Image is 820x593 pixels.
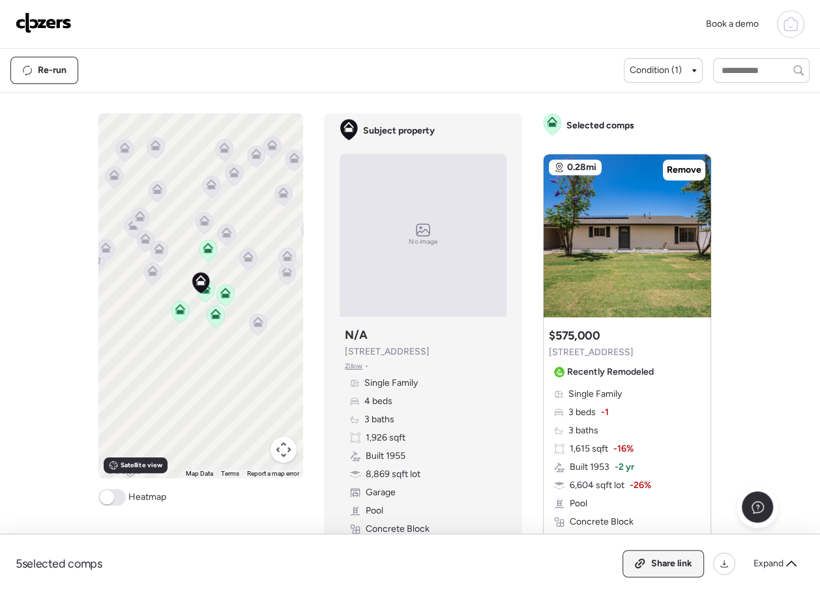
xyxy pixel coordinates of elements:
[567,161,596,174] span: 0.28mi
[364,413,394,426] span: 3 baths
[186,469,213,478] button: Map Data
[364,377,418,390] span: Single Family
[549,346,634,359] span: [STREET_ADDRESS]
[570,461,609,474] span: Built 1953
[102,461,145,478] img: Google
[601,406,609,419] span: -1
[570,442,608,456] span: 1,615 sqft
[570,515,634,528] span: Concrete Block
[247,470,299,477] a: Report a map error
[366,486,396,499] span: Garage
[121,460,162,470] span: Satellite view
[667,164,701,177] span: Remove
[366,523,430,536] span: Concrete Block
[549,328,600,343] h3: $575,000
[568,424,598,437] span: 3 baths
[706,18,759,29] span: Book a demo
[567,366,654,379] span: Recently Remodeled
[409,237,437,247] span: No image
[365,361,368,371] span: •
[570,479,624,492] span: 6,604 sqft lot
[651,557,692,570] span: Share link
[221,470,239,477] a: Terms (opens in new tab)
[363,124,435,137] span: Subject property
[754,557,783,570] span: Expand
[364,395,392,408] span: 4 beds
[566,119,634,132] span: Selected comps
[16,556,102,571] span: 5 selected comps
[568,406,596,419] span: 3 beds
[366,468,420,481] span: 8,869 sqft lot
[345,345,430,358] span: [STREET_ADDRESS]
[128,491,166,504] span: Heatmap
[271,437,297,463] button: Map camera controls
[630,479,651,492] span: -26%
[613,442,634,456] span: -16%
[366,504,383,517] span: Pool
[615,461,634,474] span: -2 yr
[16,12,72,33] img: Logo
[568,388,622,401] span: Single Family
[366,450,405,463] span: Built 1955
[102,461,145,478] a: Open this area in Google Maps (opens a new window)
[345,361,362,371] span: Zillow
[38,64,66,77] span: Re-run
[570,497,587,510] span: Pool
[366,431,405,444] span: 1,926 sqft
[630,64,682,77] span: Condition (1)
[345,327,367,343] h3: N/A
